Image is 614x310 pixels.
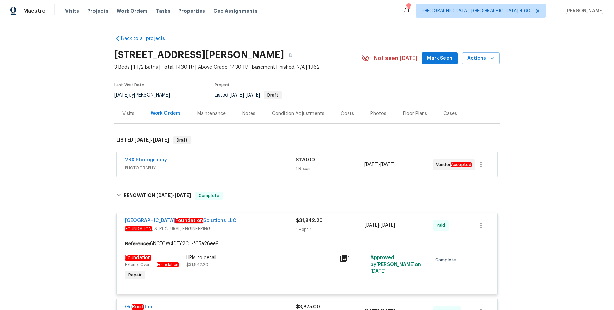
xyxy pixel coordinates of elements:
[272,110,324,117] div: Condition Adjustments
[114,93,129,98] span: [DATE]
[427,54,452,63] span: Mark Seen
[365,223,379,228] span: [DATE]
[125,165,296,172] span: PHOTOGRAPHY
[196,192,222,199] span: Complete
[153,137,169,142] span: [DATE]
[156,9,170,13] span: Tasks
[370,255,421,274] span: Approved by [PERSON_NAME] on
[381,223,395,228] span: [DATE]
[114,64,362,71] span: 3 Beds | 1 1/2 Baths | Total: 1430 ft² | Above Grade: 1430 ft² | Basement Finished: N/A | 1962
[114,51,284,58] h2: [STREET_ADDRESS][PERSON_NAME]
[126,271,144,278] span: Repair
[125,225,296,232] span: , STRUCTURAL, ENGINEERING
[296,165,364,172] div: 1 Repair
[125,158,167,162] a: VRX Photography
[116,136,169,144] h6: LISTED
[114,129,500,151] div: LISTED [DATE]-[DATE]Draft
[215,93,282,98] span: Listed
[114,35,180,42] a: Back to all projects
[134,137,151,142] span: [DATE]
[462,52,500,65] button: Actions
[341,110,354,117] div: Costs
[156,193,173,198] span: [DATE]
[364,162,379,167] span: [DATE]
[451,162,472,167] em: Accepted
[562,8,604,14] span: [PERSON_NAME]
[403,110,427,117] div: Floor Plans
[125,304,156,310] a: GoRoofTune
[157,262,179,267] em: Foundation
[186,254,336,261] div: HPM to detail
[296,305,320,309] span: $3,875.00
[436,161,474,168] span: Vendor
[125,218,236,223] a: [GEOGRAPHIC_DATA]FoundationSolutions LLC
[125,226,152,231] em: FOUNDATION
[114,91,178,99] div: by [PERSON_NAME]
[230,93,260,98] span: -
[435,256,459,263] span: Complete
[125,240,150,247] b: Reference:
[117,8,148,14] span: Work Orders
[296,218,323,223] span: $31,842.20
[132,304,144,310] em: Roof
[365,222,395,229] span: -
[422,8,530,14] span: [GEOGRAPHIC_DATA], [GEOGRAPHIC_DATA] + 60
[380,162,395,167] span: [DATE]
[370,110,386,117] div: Photos
[87,8,108,14] span: Projects
[125,263,179,267] span: Exterior Overall -
[406,4,411,11] div: 594
[186,263,208,267] span: $31,842.20
[374,55,418,62] span: Not seen [DATE]
[197,110,226,117] div: Maintenance
[340,254,366,263] div: 1
[156,193,191,198] span: -
[437,222,448,229] span: Paid
[296,226,365,233] div: 1 Repair
[284,49,296,61] button: Copy Address
[467,54,494,63] span: Actions
[215,83,230,87] span: Project
[246,93,260,98] span: [DATE]
[230,93,244,98] span: [DATE]
[114,185,500,207] div: RENOVATION [DATE]-[DATE]Complete
[370,269,386,274] span: [DATE]
[134,137,169,142] span: -
[125,255,151,261] em: Foundation
[123,192,191,200] h6: RENOVATION
[65,8,79,14] span: Visits
[422,52,458,65] button: Mark Seen
[122,110,134,117] div: Visits
[443,110,457,117] div: Cases
[151,110,181,117] div: Work Orders
[364,161,395,168] span: -
[213,8,258,14] span: Geo Assignments
[175,193,191,198] span: [DATE]
[178,8,205,14] span: Properties
[114,83,144,87] span: Last Visit Date
[296,158,315,162] span: $120.00
[23,8,46,14] span: Maestro
[242,110,255,117] div: Notes
[117,238,497,250] div: 6NCEGW4DFY2CH-f65a26ee9
[175,218,203,223] em: Foundation
[265,93,281,97] span: Draft
[174,137,190,144] span: Draft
